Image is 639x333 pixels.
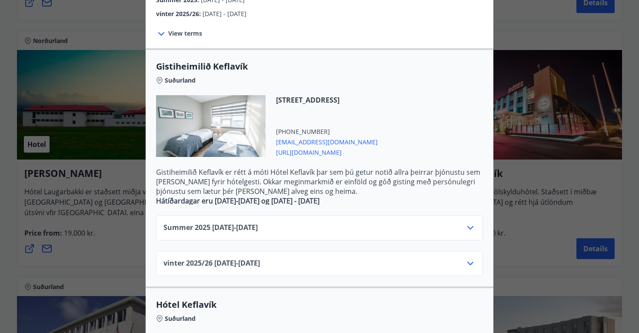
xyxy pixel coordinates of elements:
[165,76,196,85] span: Suðurland
[276,147,378,157] span: [URL][DOMAIN_NAME]
[276,127,378,136] span: [PHONE_NUMBER]
[203,10,246,18] span: [DATE] - [DATE]
[156,60,483,73] span: Gistiheimilið Keflavík
[168,29,202,38] span: View terms
[276,95,378,105] span: [STREET_ADDRESS]
[156,196,319,206] strong: Hátíðardagar eru [DATE]-[DATE] og [DATE] - [DATE]
[276,136,378,147] span: [EMAIL_ADDRESS][DOMAIN_NAME]
[156,10,203,18] span: vinter 2025/26 :
[156,167,483,196] p: Gistiheimilið Keflavík er rétt á móti Hótel Keflavík þar sem þú getur notið allra þeirrar þjónust...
